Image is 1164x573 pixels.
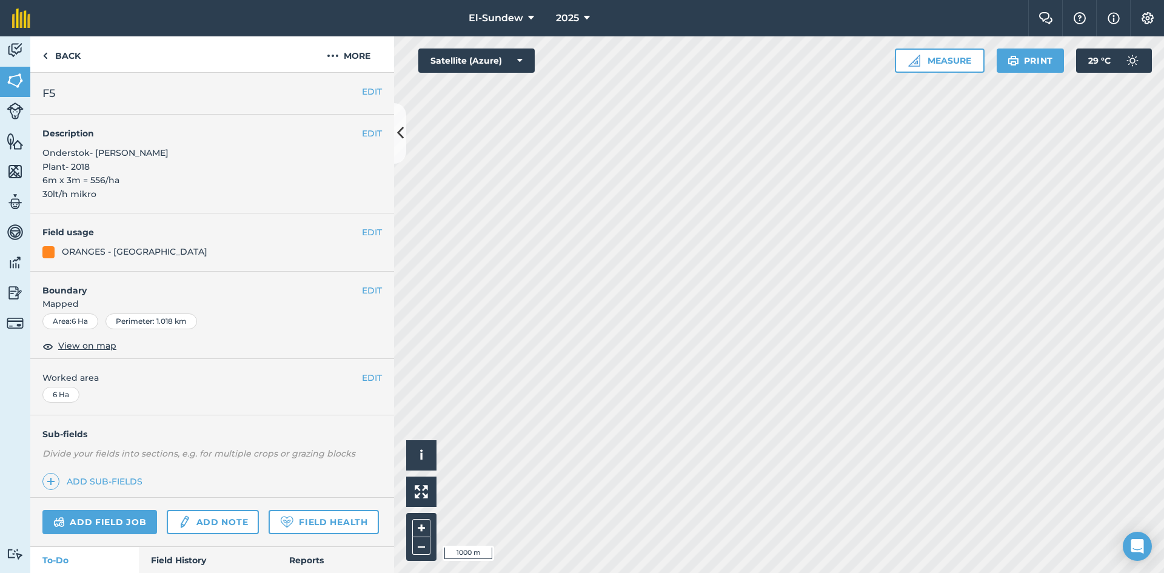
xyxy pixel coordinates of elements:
button: + [412,519,430,537]
div: 6 Ha [42,387,79,403]
img: svg+xml;base64,PD94bWwgdmVyc2lvbj0iMS4wIiBlbmNvZGluZz0idXRmLTgiPz4KPCEtLSBHZW5lcmF0b3I6IEFkb2JlIE... [178,515,191,529]
em: Divide your fields into sections, e.g. for multiple crops or grazing blocks [42,448,355,459]
img: svg+xml;base64,PD94bWwgdmVyc2lvbj0iMS4wIiBlbmNvZGluZz0idXRmLTgiPz4KPCEtLSBHZW5lcmF0b3I6IEFkb2JlIE... [7,284,24,302]
div: Area : 6 Ha [42,313,98,329]
img: Ruler icon [908,55,920,67]
img: svg+xml;base64,PD94bWwgdmVyc2lvbj0iMS4wIiBlbmNvZGluZz0idXRmLTgiPz4KPCEtLSBHZW5lcmF0b3I6IEFkb2JlIE... [7,315,24,332]
img: svg+xml;base64,PHN2ZyB4bWxucz0iaHR0cDovL3d3dy53My5vcmcvMjAwMC9zdmciIHdpZHRoPSIxNyIgaGVpZ2h0PSIxNy... [1108,11,1120,25]
button: Print [997,49,1065,73]
span: F5 [42,85,55,102]
span: Mapped [30,297,394,310]
a: Back [30,36,93,72]
button: More [303,36,394,72]
h4: Description [42,127,382,140]
button: Satellite (Azure) [418,49,535,73]
button: – [412,537,430,555]
button: EDIT [362,127,382,140]
button: 29 °C [1076,49,1152,73]
span: 29 ° C [1088,49,1111,73]
img: svg+xml;base64,PD94bWwgdmVyc2lvbj0iMS4wIiBlbmNvZGluZz0idXRmLTgiPz4KPCEtLSBHZW5lcmF0b3I6IEFkb2JlIE... [7,102,24,119]
img: svg+xml;base64,PD94bWwgdmVyc2lvbj0iMS4wIiBlbmNvZGluZz0idXRmLTgiPz4KPCEtLSBHZW5lcmF0b3I6IEFkb2JlIE... [7,253,24,272]
img: svg+xml;base64,PD94bWwgdmVyc2lvbj0iMS4wIiBlbmNvZGluZz0idXRmLTgiPz4KPCEtLSBHZW5lcmF0b3I6IEFkb2JlIE... [1120,49,1145,73]
img: svg+xml;base64,PHN2ZyB4bWxucz0iaHR0cDovL3d3dy53My5vcmcvMjAwMC9zdmciIHdpZHRoPSI5IiBoZWlnaHQ9IjI0Ii... [42,49,48,63]
span: El-Sundew [469,11,523,25]
h4: Boundary [30,272,362,297]
button: Measure [895,49,985,73]
div: Perimeter : 1.018 km [105,313,197,329]
img: Two speech bubbles overlapping with the left bubble in the forefront [1039,12,1053,24]
img: A cog icon [1140,12,1155,24]
img: svg+xml;base64,PHN2ZyB4bWxucz0iaHR0cDovL3d3dy53My5vcmcvMjAwMC9zdmciIHdpZHRoPSI1NiIgaGVpZ2h0PSI2MC... [7,163,24,181]
span: 2025 [556,11,579,25]
a: Add field job [42,510,157,534]
span: Onderstok- [PERSON_NAME] Plant- 2018 6m x 3m = 556/ha 30lt/h mikro [42,147,169,199]
button: EDIT [362,226,382,239]
img: svg+xml;base64,PD94bWwgdmVyc2lvbj0iMS4wIiBlbmNvZGluZz0idXRmLTgiPz4KPCEtLSBHZW5lcmF0b3I6IEFkb2JlIE... [7,223,24,241]
h4: Field usage [42,226,362,239]
img: svg+xml;base64,PHN2ZyB4bWxucz0iaHR0cDovL3d3dy53My5vcmcvMjAwMC9zdmciIHdpZHRoPSI1NiIgaGVpZ2h0PSI2MC... [7,72,24,90]
img: Four arrows, one pointing top left, one top right, one bottom right and the last bottom left [415,485,428,498]
button: i [406,440,436,471]
div: Open Intercom Messenger [1123,532,1152,561]
button: EDIT [362,85,382,98]
button: EDIT [362,371,382,384]
img: svg+xml;base64,PD94bWwgdmVyc2lvbj0iMS4wIiBlbmNvZGluZz0idXRmLTgiPz4KPCEtLSBHZW5lcmF0b3I6IEFkb2JlIE... [7,41,24,59]
button: EDIT [362,284,382,297]
span: i [420,447,423,463]
img: svg+xml;base64,PD94bWwgdmVyc2lvbj0iMS4wIiBlbmNvZGluZz0idXRmLTgiPz4KPCEtLSBHZW5lcmF0b3I6IEFkb2JlIE... [7,548,24,560]
div: ORANGES - [GEOGRAPHIC_DATA] [62,245,207,258]
img: svg+xml;base64,PHN2ZyB4bWxucz0iaHR0cDovL3d3dy53My5vcmcvMjAwMC9zdmciIHdpZHRoPSIxOSIgaGVpZ2h0PSIyNC... [1008,53,1019,68]
button: View on map [42,339,116,354]
span: View on map [58,339,116,352]
span: Worked area [42,371,382,384]
img: svg+xml;base64,PD94bWwgdmVyc2lvbj0iMS4wIiBlbmNvZGluZz0idXRmLTgiPz4KPCEtLSBHZW5lcmF0b3I6IEFkb2JlIE... [53,515,65,529]
img: fieldmargin Logo [12,8,30,28]
h4: Sub-fields [30,427,394,441]
a: Field Health [269,510,378,534]
img: svg+xml;base64,PHN2ZyB4bWxucz0iaHR0cDovL3d3dy53My5vcmcvMjAwMC9zdmciIHdpZHRoPSI1NiIgaGVpZ2h0PSI2MC... [7,132,24,150]
a: Add sub-fields [42,473,147,490]
img: A question mark icon [1072,12,1087,24]
img: svg+xml;base64,PHN2ZyB4bWxucz0iaHR0cDovL3d3dy53My5vcmcvMjAwMC9zdmciIHdpZHRoPSIxNCIgaGVpZ2h0PSIyNC... [47,474,55,489]
img: svg+xml;base64,PD94bWwgdmVyc2lvbj0iMS4wIiBlbmNvZGluZz0idXRmLTgiPz4KPCEtLSBHZW5lcmF0b3I6IEFkb2JlIE... [7,193,24,211]
img: svg+xml;base64,PHN2ZyB4bWxucz0iaHR0cDovL3d3dy53My5vcmcvMjAwMC9zdmciIHdpZHRoPSIyMCIgaGVpZ2h0PSIyNC... [327,49,339,63]
img: svg+xml;base64,PHN2ZyB4bWxucz0iaHR0cDovL3d3dy53My5vcmcvMjAwMC9zdmciIHdpZHRoPSIxOCIgaGVpZ2h0PSIyNC... [42,339,53,354]
a: Add note [167,510,259,534]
